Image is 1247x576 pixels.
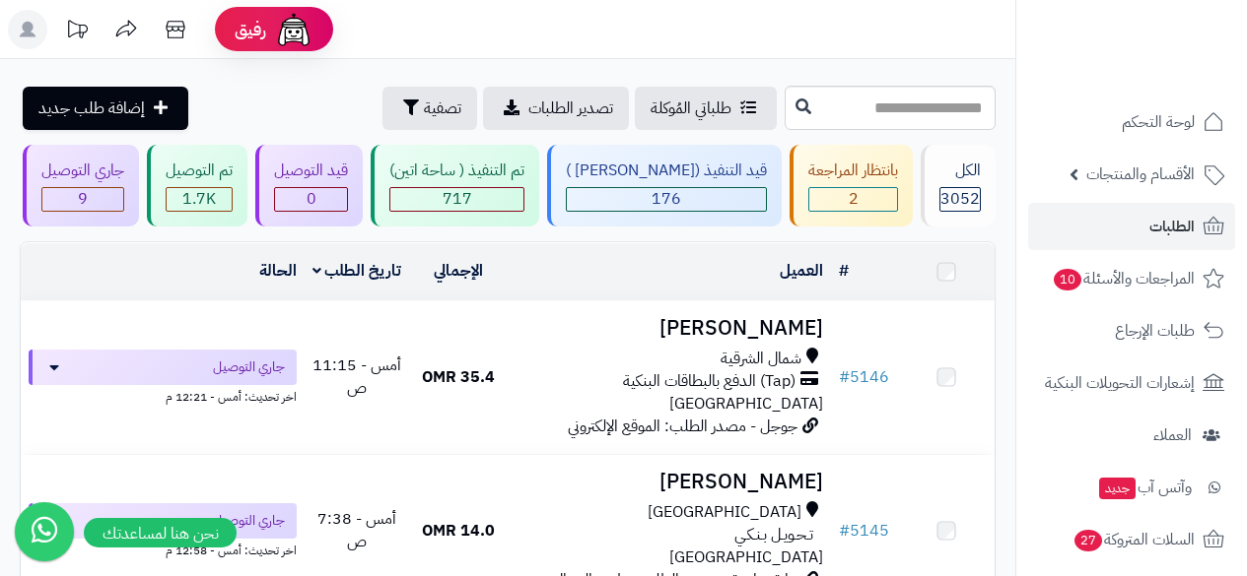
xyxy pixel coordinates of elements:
span: 14.0 OMR [422,519,495,543]
a: # [839,259,849,283]
span: 9 [78,187,88,211]
div: بانتظار المراجعة [808,160,898,182]
span: 27 [1074,530,1103,552]
div: 0 [275,188,347,211]
a: الحالة [259,259,297,283]
span: 35.4 OMR [422,365,495,389]
span: [GEOGRAPHIC_DATA] [669,392,823,416]
div: تم التنفيذ ( ساحة اتين) [389,160,524,182]
span: جديد [1099,478,1136,499]
span: # [839,365,850,389]
div: 176 [567,188,766,211]
span: شمال الشرقية [721,348,801,370]
span: # [839,519,850,543]
a: العملاء [1028,412,1235,459]
a: جاري التوصيل 9 [19,145,143,226]
a: تصدير الطلبات [483,87,629,130]
a: تحديثات المنصة [52,10,102,54]
a: #5146 [839,365,889,389]
span: المراجعات والأسئلة [1052,265,1195,292]
a: قيد التوصيل 0 [251,145,367,226]
a: الطلبات [1028,203,1235,250]
div: قيد التوصيل [274,160,348,182]
span: 717 [443,187,472,211]
span: [GEOGRAPHIC_DATA] [669,545,823,569]
a: المراجعات والأسئلة10 [1028,255,1235,302]
a: طلبات الإرجاع [1028,307,1235,354]
img: logo-2.png [1113,44,1228,86]
a: العميل [780,259,823,283]
span: وآتس آب [1097,474,1192,501]
span: الأقسام والمنتجات [1086,160,1195,188]
a: الإجمالي [434,259,483,283]
span: 3052 [940,187,980,211]
span: طلبات الإرجاع [1115,317,1195,345]
a: قيد التنفيذ ([PERSON_NAME] ) 176 [543,145,786,226]
a: إضافة طلب جديد [23,87,188,130]
div: اخر تحديث: أمس - 12:58 م [29,539,297,559]
div: 2 [809,188,897,211]
span: إضافة طلب جديد [38,96,145,120]
span: جاري التوصيل [213,357,285,377]
a: إشعارات التحويلات البنكية [1028,359,1235,407]
span: طلباتي المُوكلة [651,96,731,120]
span: الطلبات [1149,213,1195,240]
div: 9 [42,188,123,211]
span: إشعارات التحويلات البنكية [1045,369,1195,397]
a: لوحة التحكم [1028,98,1235,146]
a: #5145 [839,519,889,543]
span: أمس - 11:15 ص [312,353,401,400]
span: تصفية [424,96,461,120]
div: الكل [939,160,981,182]
span: أمس - 7:38 ص [317,507,396,553]
a: الكل3052 [917,145,1000,226]
div: جاري التوصيل [41,160,124,182]
span: تصدير الطلبات [528,96,613,120]
a: السلات المتروكة27 [1028,516,1235,563]
span: جاري التوصيل [213,511,285,531]
div: قيد التنفيذ ([PERSON_NAME] ) [566,160,767,182]
span: تـحـويـل بـنـكـي [734,524,813,546]
h3: [PERSON_NAME] [515,317,823,340]
button: تصفية [382,87,477,130]
span: لوحة التحكم [1122,108,1195,136]
div: 1741 [167,188,232,211]
a: تاريخ الطلب [312,259,402,283]
span: 10 [1054,269,1082,291]
div: تم التوصيل [166,160,233,182]
span: 176 [652,187,681,211]
span: العملاء [1153,421,1192,449]
span: السلات المتروكة [1073,526,1195,553]
span: 1.7K [182,187,216,211]
div: 717 [390,188,523,211]
div: اخر تحديث: أمس - 12:21 م [29,385,297,406]
a: طلباتي المُوكلة [635,87,777,130]
img: ai-face.png [274,10,313,49]
span: رفيق [235,18,266,41]
span: جوجل - مصدر الطلب: الموقع الإلكتروني [568,415,797,438]
a: بانتظار المراجعة 2 [786,145,917,226]
span: [GEOGRAPHIC_DATA] [648,501,801,524]
a: تم التنفيذ ( ساحة اتين) 717 [367,145,543,226]
a: تم التوصيل 1.7K [143,145,251,226]
span: (Tap) الدفع بالبطاقات البنكية [623,370,796,393]
span: 0 [307,187,316,211]
span: 2 [849,187,859,211]
a: وآتس آبجديد [1028,464,1235,511]
h3: [PERSON_NAME] [515,471,823,493]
